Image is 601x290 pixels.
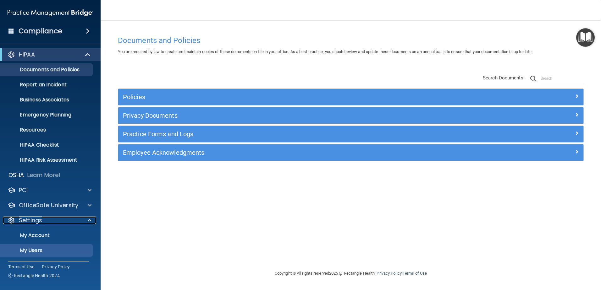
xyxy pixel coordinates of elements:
[576,28,595,47] button: Open Resource Center
[4,127,90,133] p: Resources
[4,97,90,103] p: Business Associates
[541,74,584,83] input: Search
[123,110,579,121] a: Privacy Documents
[4,112,90,118] p: Emergency Planning
[377,271,401,276] a: Privacy Policy
[236,263,466,283] div: Copyright © All rights reserved 2025 @ Rectangle Health | |
[8,171,24,179] p: OSHA
[4,157,90,163] p: HIPAA Risk Assessment
[530,76,536,81] img: ic-search.3b580494.png
[8,217,91,224] a: Settings
[19,51,35,58] p: HIPAA
[19,217,42,224] p: Settings
[19,186,28,194] p: PCI
[118,49,532,54] span: You are required by law to create and maintain copies of these documents on file in your office. ...
[492,245,593,271] iframe: Drift Widget Chat Controller
[123,92,579,102] a: Policies
[4,247,90,254] p: My Users
[4,142,90,148] p: HIPAA Checklist
[27,171,61,179] p: Learn More!
[123,131,462,137] h5: Practice Forms and Logs
[19,201,78,209] p: OfficeSafe University
[483,75,525,81] span: Search Documents:
[4,67,90,73] p: Documents and Policies
[123,112,462,119] h5: Privacy Documents
[8,201,91,209] a: OfficeSafe University
[8,51,91,58] a: HIPAA
[123,149,462,156] h5: Employee Acknowledgments
[42,264,70,270] a: Privacy Policy
[118,36,584,45] h4: Documents and Policies
[4,82,90,88] p: Report an Incident
[123,148,579,158] a: Employee Acknowledgments
[4,232,90,239] p: My Account
[8,186,91,194] a: PCI
[19,27,62,35] h4: Compliance
[8,272,60,279] span: Ⓒ Rectangle Health 2024
[123,94,462,100] h5: Policies
[403,271,427,276] a: Terms of Use
[8,264,34,270] a: Terms of Use
[8,7,93,19] img: PMB logo
[123,129,579,139] a: Practice Forms and Logs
